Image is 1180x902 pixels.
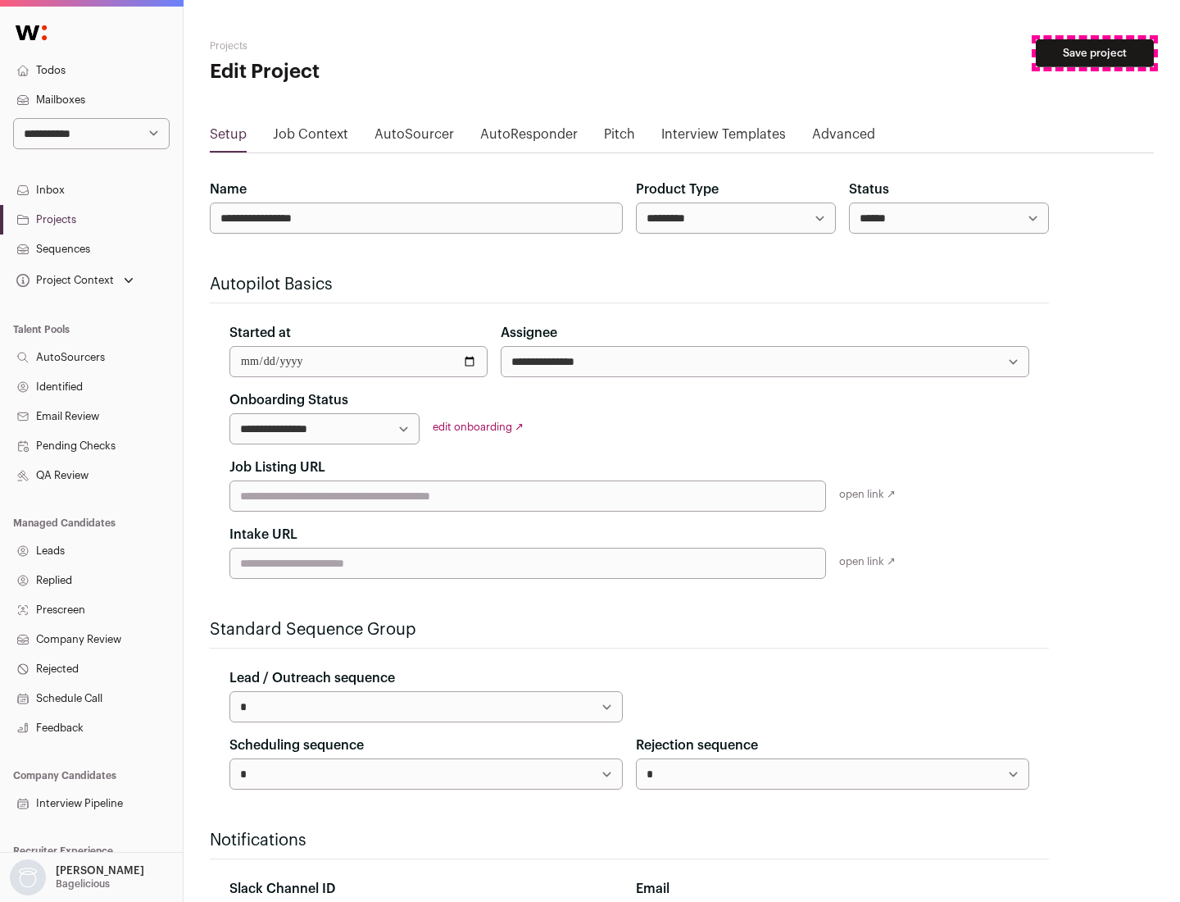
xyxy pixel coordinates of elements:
[374,125,454,151] a: AutoSourcer
[229,525,297,544] label: Intake URL
[229,390,348,410] label: Onboarding Status
[210,59,524,85] h1: Edit Project
[210,273,1049,296] h2: Autopilot Basics
[1036,39,1154,67] button: Save project
[56,864,144,877] p: [PERSON_NAME]
[7,16,56,49] img: Wellfound
[56,877,110,891] p: Bagelicious
[210,39,524,52] h2: Projects
[636,736,758,755] label: Rejection sequence
[13,274,114,287] div: Project Context
[210,180,247,199] label: Name
[636,879,1029,899] div: Email
[7,859,147,895] button: Open dropdown
[812,125,875,151] a: Advanced
[604,125,635,151] a: Pitch
[229,668,395,688] label: Lead / Outreach sequence
[273,125,348,151] a: Job Context
[229,879,335,899] label: Slack Channel ID
[636,180,719,199] label: Product Type
[210,829,1049,852] h2: Notifications
[433,421,524,432] a: edit onboarding ↗
[210,125,247,151] a: Setup
[229,323,291,343] label: Started at
[849,180,889,199] label: Status
[229,458,325,477] label: Job Listing URL
[10,859,46,895] img: nopic.png
[501,323,557,343] label: Assignee
[661,125,786,151] a: Interview Templates
[210,618,1049,641] h2: Standard Sequence Group
[13,269,137,292] button: Open dropdown
[480,125,578,151] a: AutoResponder
[229,736,364,755] label: Scheduling sequence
